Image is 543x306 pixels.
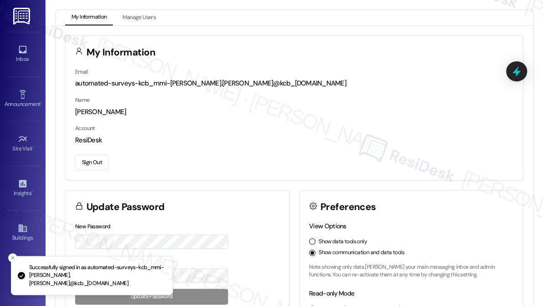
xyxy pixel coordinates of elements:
div: automated-surveys-kcb_mmi-[PERSON_NAME].[PERSON_NAME]@kcb_[DOMAIN_NAME] [75,79,513,88]
label: New Password [75,223,111,230]
label: Read-only Mode [309,289,354,297]
button: My Information [65,10,113,25]
span: • [31,189,33,195]
label: Show data tools only [319,238,367,246]
a: Inbox [5,42,41,66]
div: [PERSON_NAME] [75,107,513,117]
label: Email [75,68,88,75]
h3: Preferences [320,202,376,212]
a: Site Visit • [5,131,41,156]
label: Show communication and data tools [319,249,404,257]
a: Leads [5,266,41,290]
span: • [33,144,34,150]
label: View Options [309,222,346,230]
a: Buildings [5,221,41,245]
button: Sign Out [75,155,109,171]
label: Account [75,125,95,132]
h3: Update Password [86,202,165,212]
div: ResiDesk [75,135,513,145]
label: Name [75,96,90,104]
span: • [41,100,42,106]
a: Insights • [5,176,41,201]
p: Successfully signed in as automated-surveys-kcb_mmi-[PERSON_NAME].[PERSON_NAME]@kcb_[DOMAIN_NAME] [29,264,165,288]
p: Note: showing only data [PERSON_NAME] your main messaging inbox and admin functions. You can re-a... [309,263,513,279]
img: ResiDesk Logo [13,8,32,25]
h3: My Information [86,48,156,57]
button: Close toast [8,253,17,262]
button: Manage Users [116,10,162,25]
